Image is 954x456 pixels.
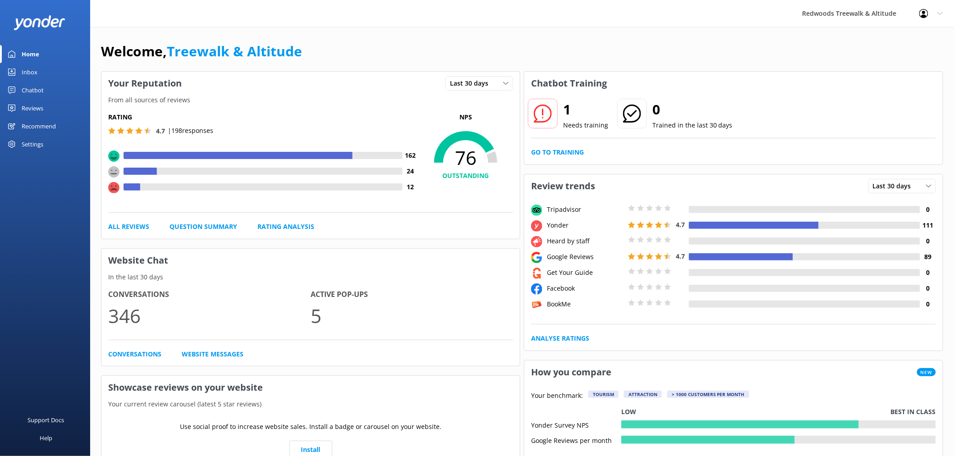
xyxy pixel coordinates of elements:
a: Analyse Ratings [531,333,589,343]
span: 4.7 [676,252,685,260]
a: Rating Analysis [257,222,314,232]
p: From all sources of reviews [101,95,520,105]
h4: 0 [920,283,936,293]
div: Settings [22,135,43,153]
p: | 198 responses [168,126,213,136]
div: Tripadvisor [545,205,626,214]
a: Treewalk & Altitude [167,42,302,60]
div: BookMe [545,299,626,309]
div: Tourism [588,391,619,398]
h4: 89 [920,252,936,262]
p: Low [621,407,636,417]
h1: Welcome, [101,41,302,62]
a: Question Summary [170,222,237,232]
h2: 0 [652,99,733,120]
p: Use social proof to increase website sales. Install a badge or carousel on your website. [180,422,441,432]
h4: 0 [920,299,936,309]
p: NPS [418,112,513,122]
p: Needs training [563,120,608,130]
p: In the last 30 days [101,272,520,282]
h3: How you compare [524,360,618,384]
h4: 162 [403,150,418,160]
div: Heard by staff [545,236,626,246]
h4: Conversations [108,289,311,301]
span: New [917,368,936,376]
h2: 1 [563,99,608,120]
div: Get Your Guide [545,268,626,278]
div: Google Reviews per month [531,436,621,444]
h4: 111 [920,220,936,230]
p: Your current review carousel (latest 5 star reviews) [101,399,520,409]
p: Trained in the last 30 days [652,120,733,130]
span: Last 30 days [873,181,917,191]
h5: Rating [108,112,418,122]
div: Yonder Survey NPS [531,420,621,429]
a: Website Messages [182,349,243,359]
div: Yonder [545,220,626,230]
a: All Reviews [108,222,149,232]
h3: Website Chat [101,249,520,272]
h3: Review trends [524,174,602,198]
span: 76 [418,146,513,169]
p: 346 [108,301,311,331]
div: > 1000 customers per month [667,391,749,398]
span: 4.7 [156,127,165,135]
h4: Active Pop-ups [311,289,513,301]
div: Reviews [22,99,43,117]
a: Conversations [108,349,161,359]
span: Last 30 days [450,78,494,88]
h4: OUTSTANDING [418,171,513,181]
div: Help [40,429,52,447]
h4: 0 [920,205,936,214]
p: 5 [311,301,513,331]
div: Home [22,45,39,63]
a: Go to Training [531,147,584,157]
p: Your benchmark: [531,391,583,401]
h4: 24 [403,166,418,176]
h3: Chatbot Training [524,72,614,95]
h4: 0 [920,236,936,246]
div: Google Reviews [545,252,626,262]
div: Attraction [624,391,662,398]
img: yonder-white-logo.png [14,15,65,30]
div: Facebook [545,283,626,293]
div: Chatbot [22,81,44,99]
div: Recommend [22,117,56,135]
h4: 12 [403,182,418,192]
div: Support Docs [28,411,64,429]
span: 4.7 [676,220,685,229]
div: Inbox [22,63,37,81]
h3: Your Reputation [101,72,188,95]
h4: 0 [920,268,936,278]
h3: Showcase reviews on your website [101,376,520,399]
p: Best in class [891,407,936,417]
